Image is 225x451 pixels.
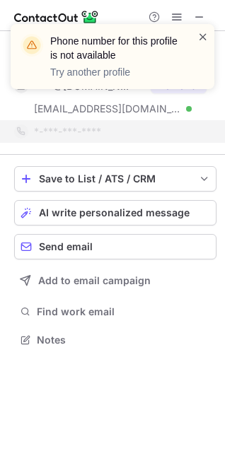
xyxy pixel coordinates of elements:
button: save-profile-one-click [14,166,217,192]
span: Find work email [37,305,211,318]
img: warning [21,34,43,57]
button: Add to email campaign [14,268,217,293]
button: Find work email [14,302,217,322]
span: Send email [39,241,93,252]
button: AI write personalized message [14,200,217,225]
header: Phone number for this profile is not available [50,34,180,62]
button: Send email [14,234,217,259]
button: Notes [14,330,217,350]
span: AI write personalized message [39,207,190,218]
span: Notes [37,334,211,346]
span: Add to email campaign [38,275,151,286]
img: ContactOut v5.3.10 [14,8,99,25]
div: Save to List / ATS / CRM [39,173,192,184]
p: Try another profile [50,65,180,79]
